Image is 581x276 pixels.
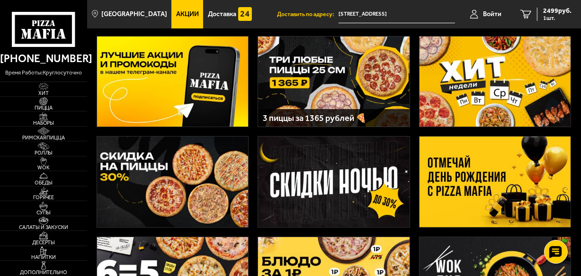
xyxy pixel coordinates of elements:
[543,8,572,14] span: 2499 руб.
[543,15,572,21] span: 1 шт.
[258,36,410,128] a: 3 пиццы за 1365 рублей 🍕
[176,11,199,18] span: Акции
[101,11,167,18] span: [GEOGRAPHIC_DATA]
[238,7,252,21] img: 15daf4d41897b9f0e9f617042186c801.svg
[277,11,339,17] span: Доставить по адресу:
[208,11,236,18] span: Доставка
[263,114,405,122] h3: 3 пиццы за 1365 рублей 🍕
[483,11,501,18] span: Войти
[339,6,455,23] span: Россия, Санкт-Петербург, проспект Энергетиков, 31
[339,6,455,23] input: Ваш адрес доставки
